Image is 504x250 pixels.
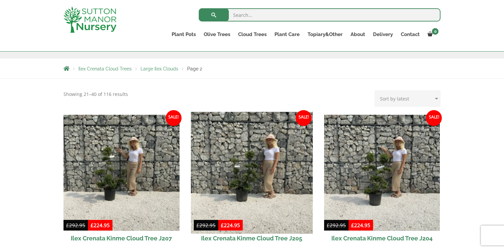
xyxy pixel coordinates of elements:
a: Cloud Trees [234,30,271,39]
bdi: 292.95 [327,222,346,229]
select: Shop order [375,90,441,107]
span: Sale! [166,110,182,126]
span: £ [351,222,354,229]
span: £ [327,222,330,229]
h2: Ilex Crenata Kinme Cloud Tree J204 [324,231,440,246]
a: 0 [424,30,441,39]
span: Sale! [296,110,312,126]
span: Page 2 [187,66,202,71]
span: 0 [432,28,439,35]
a: About [347,30,369,39]
span: £ [196,222,199,229]
img: logo [63,7,116,33]
span: £ [91,222,94,229]
a: Contact [397,30,424,39]
h2: Ilex Crenata Kinme Cloud Tree J207 [63,231,180,246]
span: £ [66,222,69,229]
input: Search... [199,8,441,21]
bdi: 292.95 [196,222,216,229]
h2: Ilex Crenata Kinme Cloud Tree J205 [194,231,310,246]
bdi: 224.95 [221,222,240,229]
img: Ilex Crenata Kinme Cloud Tree J205 [191,112,313,233]
nav: Breadcrumbs [63,66,441,71]
bdi: 224.95 [351,222,370,229]
span: £ [221,222,224,229]
a: Large Ilex Clouds [141,66,178,71]
a: Sale! Ilex Crenata Kinme Cloud Tree J205 [194,115,310,246]
a: Plant Pots [168,30,200,39]
a: Olive Trees [200,30,234,39]
a: Plant Care [271,30,304,39]
bdi: 292.95 [66,222,85,229]
span: Sale! [426,110,442,126]
img: Ilex Crenata Kinme Cloud Tree J207 [63,115,180,231]
a: Topiary&Other [304,30,347,39]
p: Showing 21–40 of 116 results [63,90,128,98]
a: Sale! Ilex Crenata Kinme Cloud Tree J207 [63,115,180,246]
a: Ilex Crenata Cloud Trees [78,66,132,71]
img: Ilex Crenata Kinme Cloud Tree J204 [324,115,440,231]
a: Sale! Ilex Crenata Kinme Cloud Tree J204 [324,115,440,246]
bdi: 224.95 [91,222,110,229]
a: Delivery [369,30,397,39]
